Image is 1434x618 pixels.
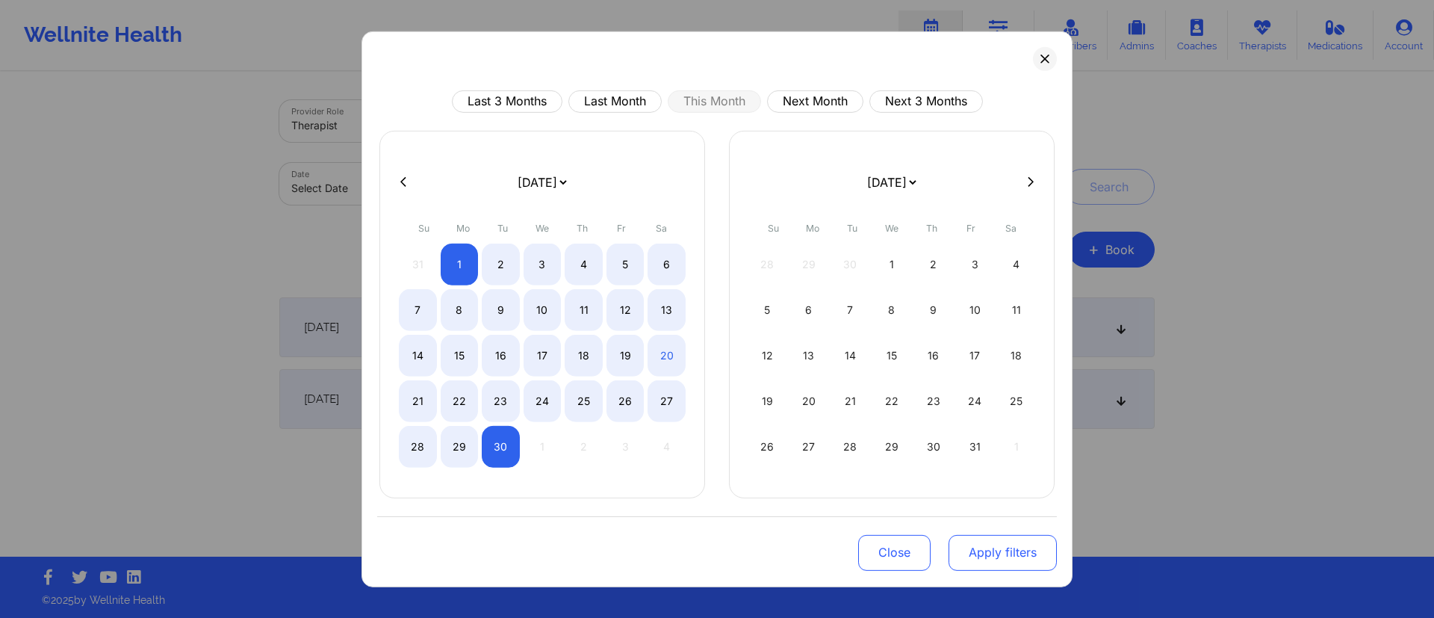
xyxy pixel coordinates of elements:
div: Fri Sep 19 2025 [606,334,645,376]
abbr: Friday [617,222,626,233]
div: Wed Sep 03 2025 [524,243,562,285]
div: Thu Oct 09 2025 [914,288,952,330]
div: Mon Oct 13 2025 [790,334,828,376]
div: Tue Oct 28 2025 [831,425,869,467]
div: Wed Sep 10 2025 [524,288,562,330]
abbr: Wednesday [536,222,549,233]
div: Sun Oct 05 2025 [748,288,786,330]
div: Sat Sep 13 2025 [648,288,686,330]
div: Fri Oct 03 2025 [956,243,994,285]
div: Wed Sep 24 2025 [524,380,562,421]
div: Mon Sep 01 2025 [441,243,479,285]
abbr: Tuesday [497,222,508,233]
div: Fri Sep 05 2025 [606,243,645,285]
abbr: Monday [806,222,819,233]
button: Last Month [568,90,662,112]
abbr: Monday [456,222,470,233]
button: Apply filters [949,534,1057,570]
div: Sat Sep 27 2025 [648,380,686,421]
div: Sun Sep 07 2025 [399,288,437,330]
abbr: Saturday [656,222,667,233]
div: Fri Oct 31 2025 [956,425,994,467]
abbr: Saturday [1005,222,1016,233]
button: Next 3 Months [869,90,983,112]
div: Mon Sep 22 2025 [441,380,479,421]
div: Wed Oct 22 2025 [873,380,911,421]
abbr: Sunday [768,222,779,233]
div: Tue Oct 07 2025 [831,288,869,330]
div: Fri Sep 12 2025 [606,288,645,330]
div: Sun Sep 14 2025 [399,334,437,376]
button: Last 3 Months [452,90,562,112]
div: Tue Oct 21 2025 [831,380,869,421]
div: Sun Sep 21 2025 [399,380,437,421]
div: Wed Oct 15 2025 [873,334,911,376]
div: Sat Sep 20 2025 [648,334,686,376]
div: Thu Sep 25 2025 [565,380,603,421]
div: Thu Sep 18 2025 [565,334,603,376]
div: Wed Oct 08 2025 [873,288,911,330]
div: Fri Oct 17 2025 [956,334,994,376]
div: Mon Oct 06 2025 [790,288,828,330]
abbr: Thursday [577,222,588,233]
abbr: Thursday [926,222,937,233]
div: Tue Oct 14 2025 [831,334,869,376]
div: Sat Oct 11 2025 [997,288,1035,330]
button: Next Month [767,90,863,112]
div: Sun Sep 28 2025 [399,425,437,467]
div: Sat Sep 06 2025 [648,243,686,285]
abbr: Sunday [418,222,429,233]
div: Thu Oct 02 2025 [914,243,952,285]
abbr: Friday [966,222,975,233]
div: Sat Oct 04 2025 [997,243,1035,285]
div: Sun Oct 19 2025 [748,380,786,421]
div: Mon Sep 15 2025 [441,334,479,376]
div: Fri Oct 10 2025 [956,288,994,330]
div: Mon Oct 20 2025 [790,380,828,421]
div: Sun Oct 12 2025 [748,334,786,376]
button: This Month [668,90,761,112]
div: Mon Oct 27 2025 [790,425,828,467]
div: Thu Oct 23 2025 [914,380,952,421]
div: Thu Sep 11 2025 [565,288,603,330]
div: Sat Oct 25 2025 [997,380,1035,421]
div: Tue Sep 16 2025 [482,334,520,376]
div: Fri Sep 26 2025 [606,380,645,421]
div: Sun Oct 26 2025 [748,425,786,467]
div: Fri Oct 24 2025 [956,380,994,421]
div: Mon Sep 08 2025 [441,288,479,330]
div: Wed Sep 17 2025 [524,334,562,376]
div: Tue Sep 02 2025 [482,243,520,285]
div: Thu Oct 30 2025 [914,425,952,467]
abbr: Tuesday [847,222,857,233]
div: Thu Sep 04 2025 [565,243,603,285]
button: Close [858,534,931,570]
div: Tue Sep 23 2025 [482,380,520,421]
div: Wed Oct 01 2025 [873,243,911,285]
div: Mon Sep 29 2025 [441,425,479,467]
div: Sat Oct 18 2025 [997,334,1035,376]
div: Thu Oct 16 2025 [914,334,952,376]
div: Wed Oct 29 2025 [873,425,911,467]
abbr: Wednesday [885,222,898,233]
div: Tue Sep 09 2025 [482,288,520,330]
div: Tue Sep 30 2025 [482,425,520,467]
